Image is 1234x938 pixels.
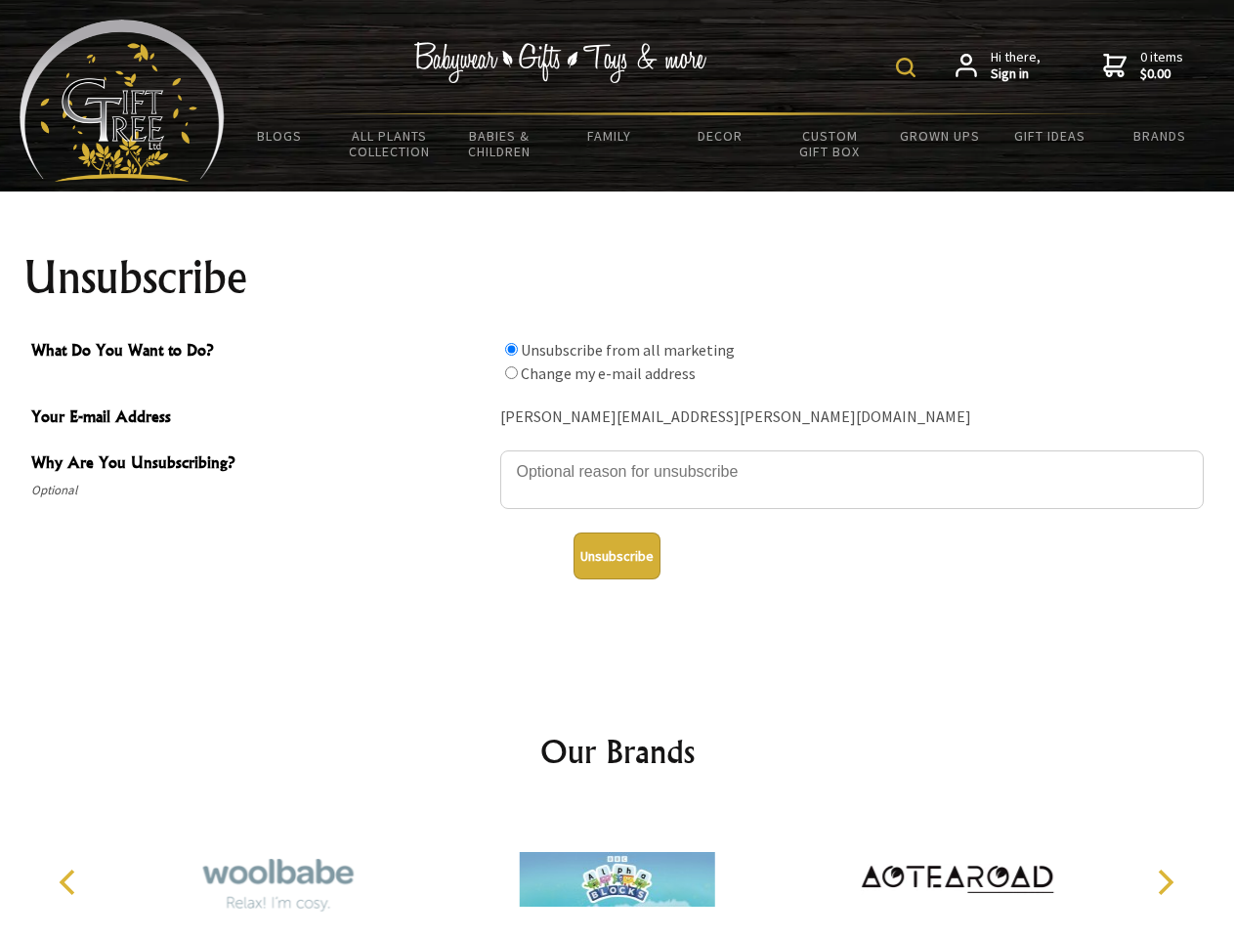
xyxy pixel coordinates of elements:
[335,115,446,172] a: All Plants Collection
[896,58,915,77] img: product search
[555,115,665,156] a: Family
[775,115,885,172] a: Custom Gift Box
[1140,48,1183,83] span: 0 items
[521,363,696,383] label: Change my e-mail address
[664,115,775,156] a: Decor
[445,115,555,172] a: Babies & Children
[1140,65,1183,83] strong: $0.00
[23,254,1212,301] h1: Unsubscribe
[574,533,660,579] button: Unsubscribe
[1105,115,1215,156] a: Brands
[500,450,1204,509] textarea: Why Are You Unsubscribing?
[884,115,995,156] a: Grown Ups
[500,403,1204,433] div: [PERSON_NAME][EMAIL_ADDRESS][PERSON_NAME][DOMAIN_NAME]
[39,728,1196,775] h2: Our Brands
[20,20,225,182] img: Babyware - Gifts - Toys and more...
[521,340,735,360] label: Unsubscribe from all marketing
[1143,861,1186,904] button: Next
[31,450,490,479] span: Why Are You Unsubscribing?
[31,479,490,502] span: Optional
[995,115,1105,156] a: Gift Ideas
[31,338,490,366] span: What Do You Want to Do?
[505,343,518,356] input: What Do You Want to Do?
[225,115,335,156] a: BLOGS
[1103,49,1183,83] a: 0 items$0.00
[505,366,518,379] input: What Do You Want to Do?
[31,405,490,433] span: Your E-mail Address
[956,49,1041,83] a: Hi there,Sign in
[49,861,92,904] button: Previous
[991,49,1041,83] span: Hi there,
[991,65,1041,83] strong: Sign in
[414,42,707,83] img: Babywear - Gifts - Toys & more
